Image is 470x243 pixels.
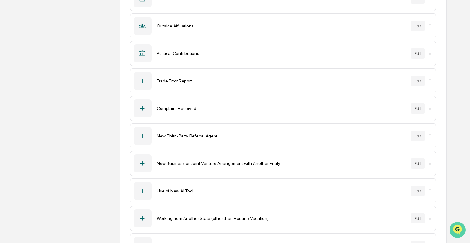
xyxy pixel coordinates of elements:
button: Edit [411,103,425,114]
button: Edit [411,186,425,196]
div: 🗄️ [46,131,51,137]
span: Data Lookup [13,143,40,149]
div: Start new chat [29,49,105,55]
button: Edit [411,21,425,31]
img: 1751574470498-79e402a7-3db9-40a0-906f-966fe37d0ed6 [13,49,25,60]
button: See all [99,70,116,77]
div: New Business or Joint Venture Arrangement with Another Entity [157,161,405,166]
div: Working from Another State (other than Routine Vacation) [157,216,405,221]
div: 🔎 [6,144,12,149]
div: 🖐️ [6,131,12,137]
span: [PERSON_NAME] [20,87,52,92]
img: Cece Ferraez [6,98,17,108]
span: [DATE] [57,104,70,109]
span: Pylon [64,159,77,163]
div: New Third-Party Referral Agent [157,133,405,138]
p: How can we help? [6,13,116,24]
button: Start new chat [109,51,116,59]
span: Preclearance [13,131,41,137]
span: • [53,104,55,109]
span: Attestations [53,131,79,137]
div: Complaint Received [157,106,405,111]
img: Cece Ferraez [6,81,17,91]
a: 🗄️Attestations [44,128,82,140]
div: Political Contributions [157,51,405,56]
div: Trade Error Report [157,78,405,83]
button: Edit [411,76,425,86]
button: Edit [411,158,425,169]
button: Edit [411,213,425,223]
span: [PERSON_NAME] [20,104,52,109]
div: We're available if you need us! [29,55,88,60]
a: 🔎Data Lookup [4,140,43,152]
span: • [53,87,55,92]
a: Powered byPylon [45,158,77,163]
img: 1746055101610-c473b297-6a78-478c-a979-82029cc54cd1 [6,49,18,60]
button: Edit [411,131,425,141]
span: 12:22 PM [57,87,74,92]
div: Outside Affiliations [157,23,405,28]
a: 🖐️Preclearance [4,128,44,140]
iframe: Open customer support [450,222,467,239]
button: Edit [411,48,425,59]
div: Past conversations [6,71,43,76]
div: Use of New AI Tool [157,188,405,193]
